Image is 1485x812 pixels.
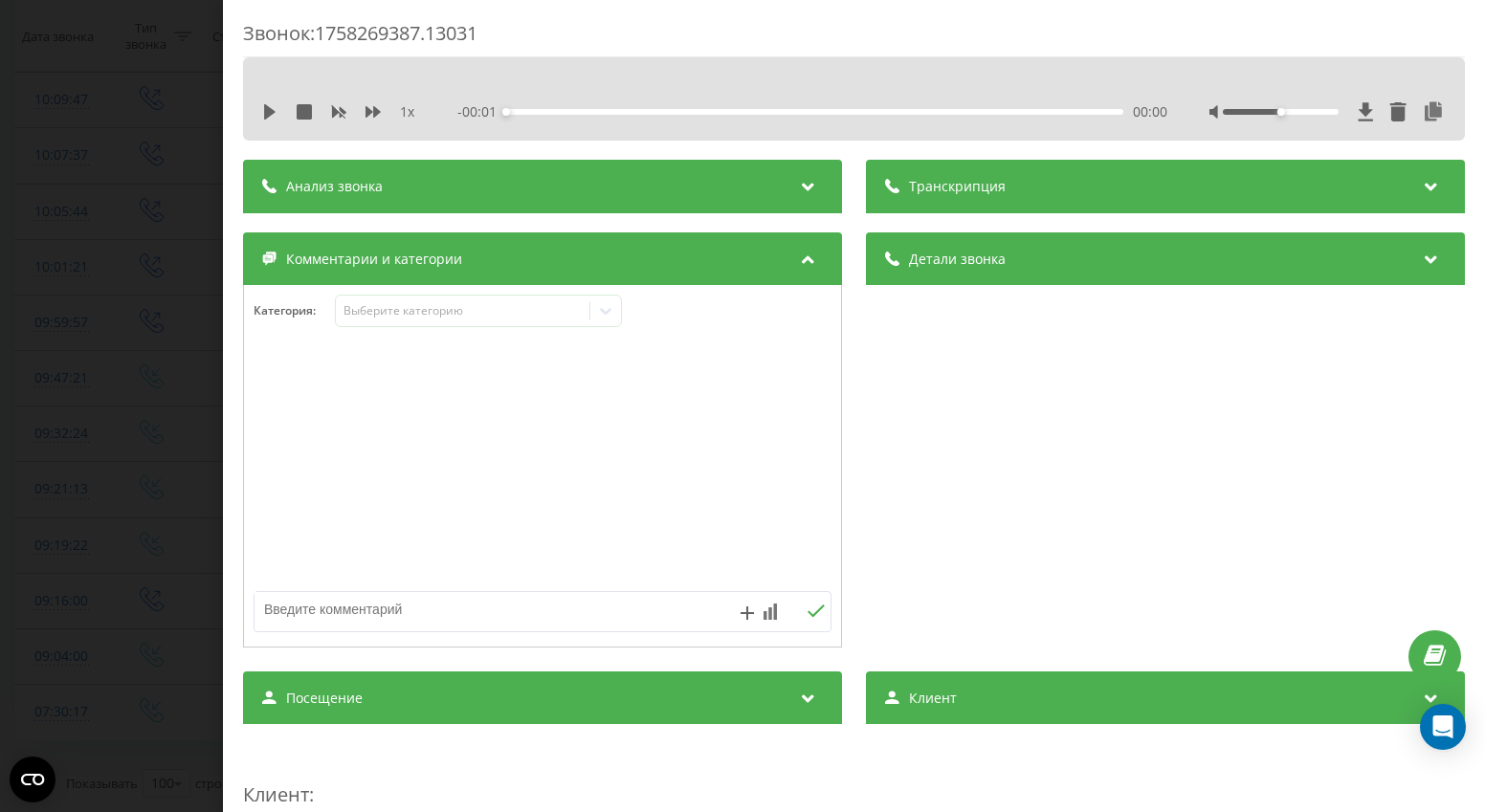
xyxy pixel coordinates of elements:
div: Accessibility label [502,108,510,116]
div: Выберите категорию [343,303,582,318]
span: Анализ звонка [286,177,383,196]
span: Транскрипция [909,177,1006,196]
span: - 00:01 [457,102,506,121]
span: Детали звонка [909,250,1006,269]
span: Клиент [909,689,957,708]
div: Open Intercom Messenger [1420,704,1466,750]
span: 00:00 [1133,102,1167,121]
button: Open CMP widget [10,757,55,802]
span: Клиент [243,781,309,807]
div: Звонок : 1758269387.13031 [243,20,1465,57]
span: 1 x [400,102,414,121]
span: Посещение [286,689,363,708]
span: Комментарии и категории [286,250,462,269]
h4: Категория : [254,304,335,318]
div: Accessibility label [1276,108,1284,116]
